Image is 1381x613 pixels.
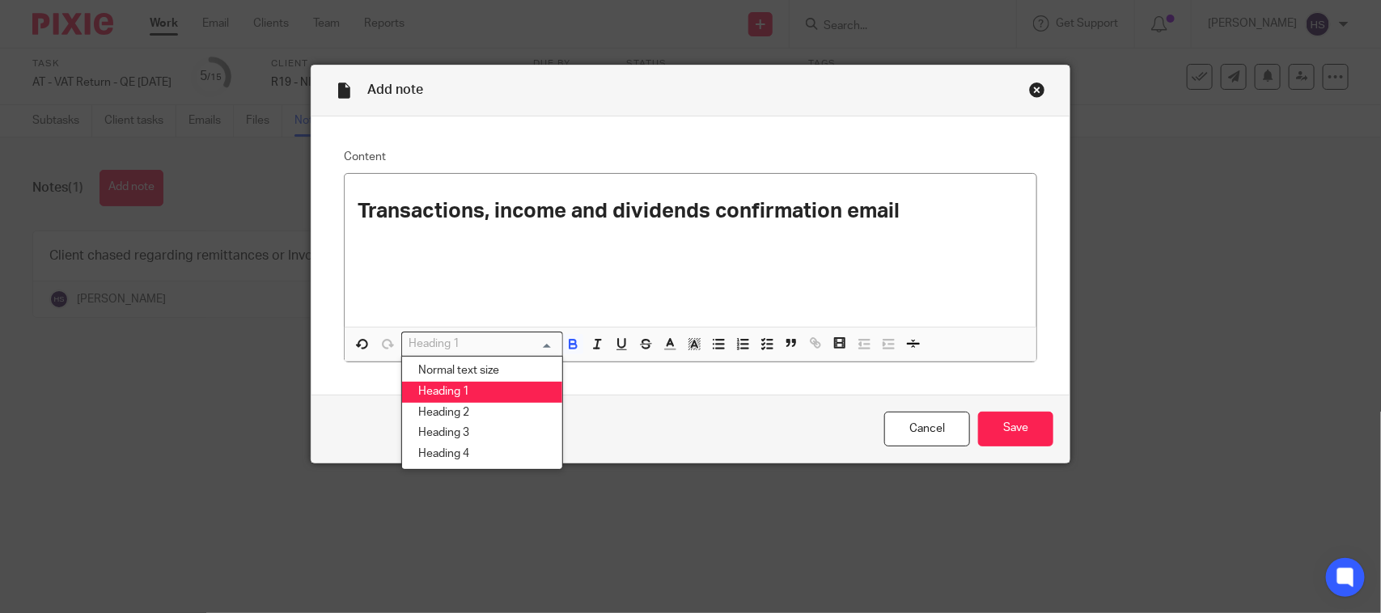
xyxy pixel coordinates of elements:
input: Save [978,412,1053,446]
div: Search for option [401,332,563,357]
div: Close this dialog window [1029,82,1045,98]
li: Heading 2 [402,403,562,424]
input: Search for option [404,336,553,353]
li: Heading 3 [402,423,562,444]
li: Heading 4 [402,444,562,465]
a: Cancel [884,412,970,446]
li: Heading 1 [402,382,562,403]
label: Content [344,149,1037,165]
strong: Transactions, income and dividends confirmation email [358,201,900,222]
span: Add note [367,83,423,96]
li: Normal text size [402,361,562,382]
